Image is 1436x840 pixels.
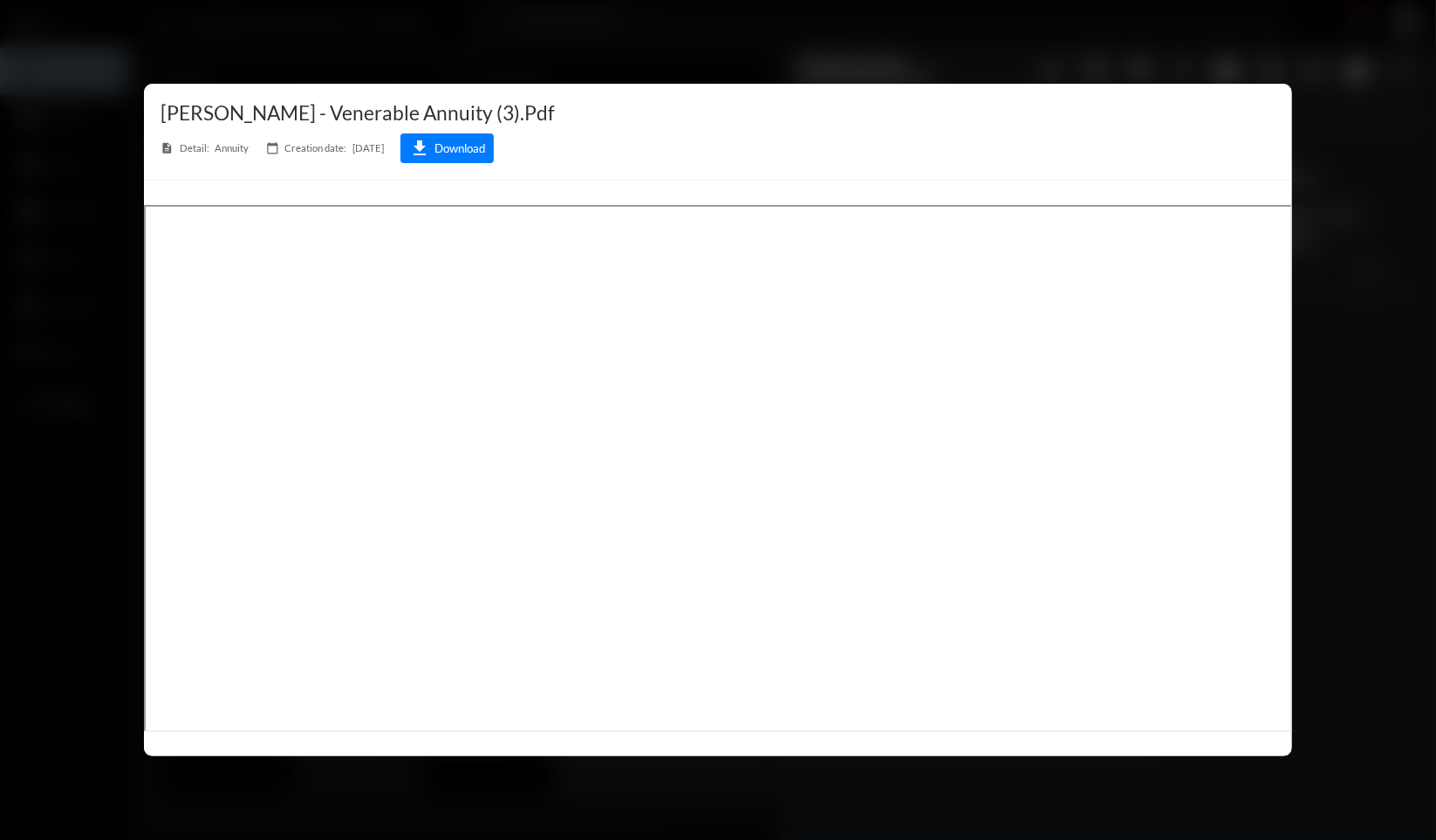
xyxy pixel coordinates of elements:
[266,133,384,163] span: [DATE]
[161,141,174,154] i: description
[400,133,494,163] button: downloadDownload
[161,101,555,125] span: [PERSON_NAME] - Venerable Annuity (3).pdf
[180,142,209,154] span: Detail:
[266,141,279,154] i: calendar_today
[284,142,346,154] span: Creation date:
[161,133,249,163] span: Annuity
[409,138,430,159] i: download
